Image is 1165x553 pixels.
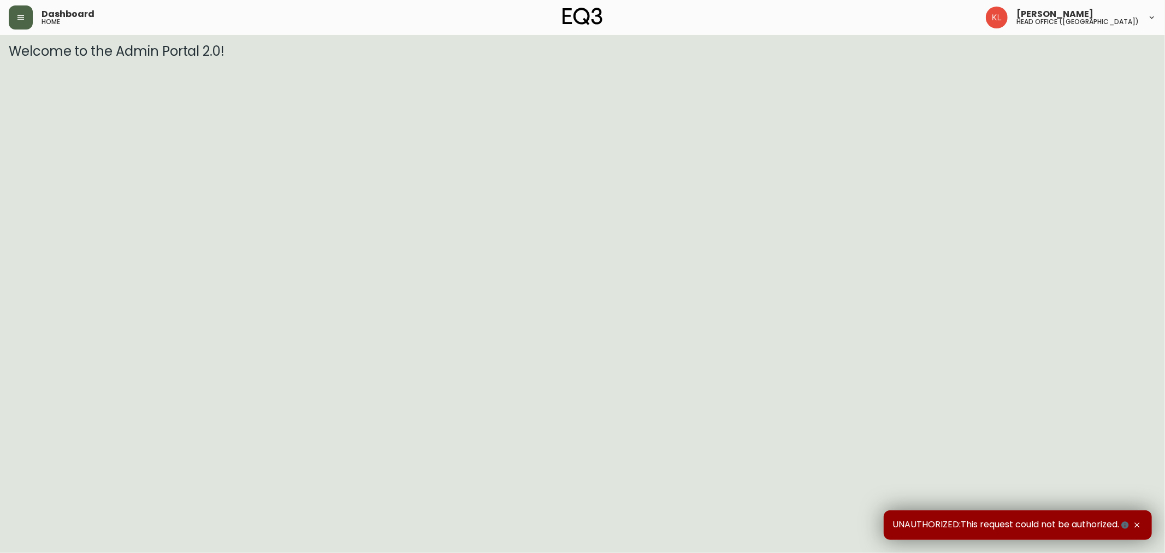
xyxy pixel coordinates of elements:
h5: head office ([GEOGRAPHIC_DATA]) [1016,19,1139,25]
img: 2c0c8aa7421344cf0398c7f872b772b5 [986,7,1008,28]
h5: home [42,19,60,25]
h3: Welcome to the Admin Portal 2.0! [9,44,1156,59]
img: logo [563,8,603,25]
span: [PERSON_NAME] [1016,10,1093,19]
span: UNAUTHORIZED:This request could not be authorized. [892,519,1131,531]
span: Dashboard [42,10,94,19]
